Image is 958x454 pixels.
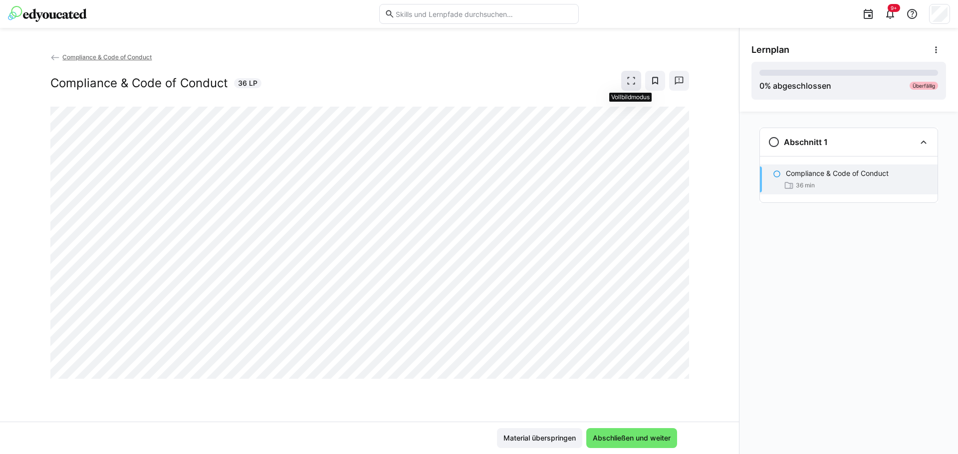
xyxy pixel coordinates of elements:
[497,428,582,448] button: Material überspringen
[395,9,573,18] input: Skills und Lernpfade durchsuchen…
[759,80,831,92] div: % abgeschlossen
[784,137,828,147] h3: Abschnitt 1
[609,93,652,102] div: Vollbildmodus
[759,81,764,91] span: 0
[586,428,677,448] button: Abschließen und weiter
[891,5,897,11] span: 9+
[910,82,938,90] div: Überfällig
[796,181,815,189] span: 36 min
[50,53,152,61] a: Compliance & Code of Conduct
[502,433,577,443] span: Material überspringen
[62,53,152,61] span: Compliance & Code of Conduct
[50,76,228,91] h2: Compliance & Code of Conduct
[751,44,789,55] span: Lernplan
[591,433,672,443] span: Abschließen und weiter
[786,168,889,178] p: Compliance & Code of Conduct
[238,78,257,88] span: 36 LP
